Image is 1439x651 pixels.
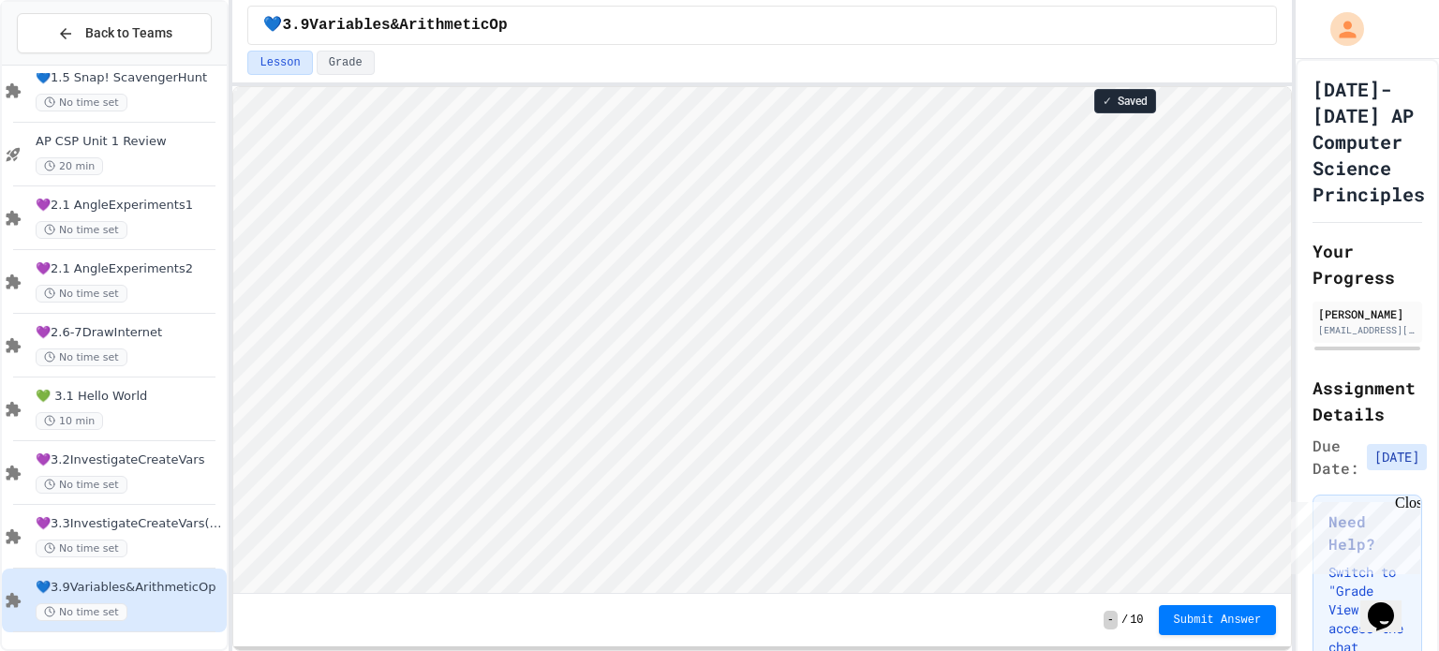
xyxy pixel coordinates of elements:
h2: Assignment Details [1313,375,1422,427]
span: Due Date: [1313,435,1359,480]
span: Back to Teams [85,23,172,43]
span: 💚 3.1 Hello World [36,389,223,405]
h2: Your Progress [1313,238,1422,290]
span: 💙3.9Variables&ArithmeticOp [36,580,223,596]
h1: [DATE]-[DATE] AP Computer Science Principles [1313,76,1425,207]
iframe: Snap! Programming Environment [233,87,1291,593]
span: No time set [36,221,127,239]
span: No time set [36,603,127,621]
span: 💜2.1 AngleExperiments1 [36,198,223,214]
div: [PERSON_NAME] [1318,305,1417,322]
button: Lesson [247,51,312,75]
span: 💙3.9Variables&ArithmeticOp [263,14,507,37]
span: No time set [36,94,127,111]
span: 💜3.2InvestigateCreateVars [36,452,223,468]
span: 10 [1130,613,1143,628]
span: No time set [36,476,127,494]
span: AP CSP Unit 1 Review [36,134,223,150]
div: [EMAIL_ADDRESS][DOMAIN_NAME] [1318,323,1417,337]
span: 10 min [36,412,103,430]
span: 20 min [36,157,103,175]
div: My Account [1311,7,1369,51]
span: 💜2.1 AngleExperiments2 [36,261,223,277]
iframe: chat widget [1360,576,1420,632]
span: No time set [36,540,127,557]
button: Back to Teams [17,13,212,53]
div: Chat with us now!Close [7,7,129,119]
span: 💙1.5 Snap! ScavengerHunt [36,70,223,86]
span: ✓ [1103,94,1112,109]
span: Saved [1118,94,1148,109]
span: 💜3.3InvestigateCreateVars(A:GraphOrg) [36,516,223,532]
span: No time set [36,348,127,366]
span: - [1104,611,1118,629]
button: Submit Answer [1159,605,1277,635]
span: [DATE] [1367,444,1427,470]
button: Grade [317,51,375,75]
span: Submit Answer [1174,613,1262,628]
span: 💜2.6-7DrawInternet [36,325,223,341]
iframe: chat widget [1283,495,1420,574]
span: / [1121,613,1128,628]
span: No time set [36,285,127,303]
